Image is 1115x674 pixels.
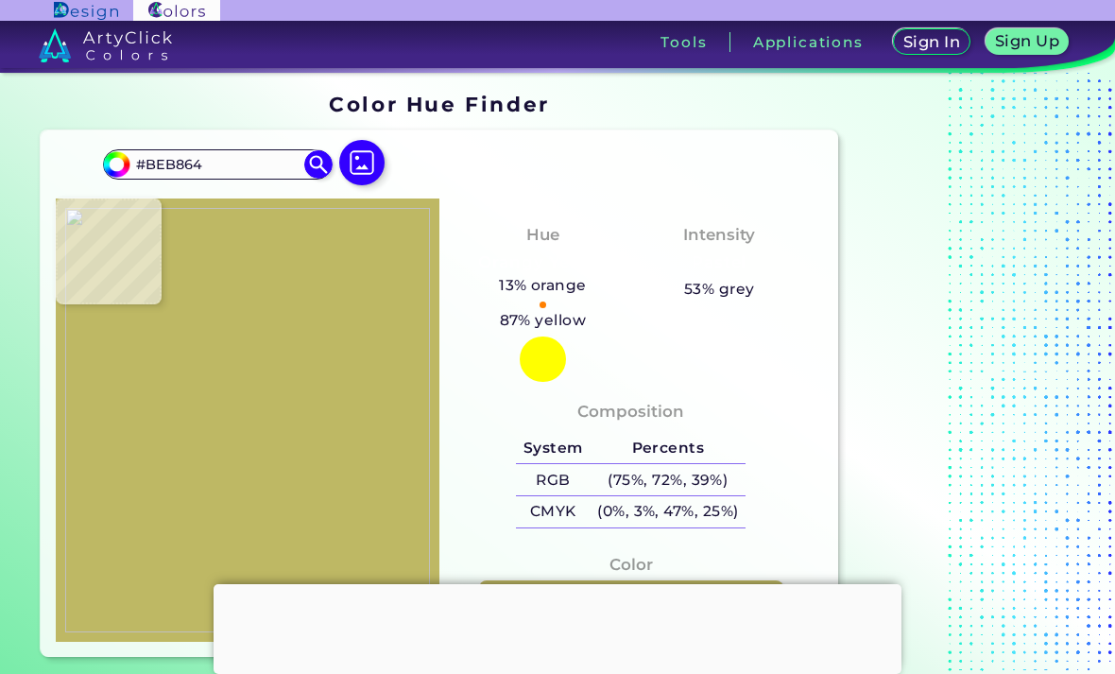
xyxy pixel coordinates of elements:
[339,140,385,185] img: icon picture
[753,35,864,49] h3: Applications
[995,33,1060,49] h5: Sign Up
[214,584,901,669] iframe: Advertisement
[590,433,746,464] h5: Percents
[491,273,593,298] h5: 13% orange
[471,251,615,274] h3: Orangy Yellow
[304,150,333,179] img: icon search
[329,90,549,118] h1: Color Hue Finder
[683,221,755,249] h4: Intensity
[684,277,755,302] h5: 53% grey
[660,35,707,49] h3: Tools
[65,208,430,632] img: eef82ef6-df02-487c-9ab2-b2b7ad7b1160
[577,398,684,425] h4: Composition
[893,28,970,55] a: Sign In
[39,28,172,62] img: logo_artyclick_colors_white.svg
[54,2,117,20] img: ArtyClick Design logo
[492,308,593,333] h5: 87% yellow
[684,251,755,274] h3: Pastel
[609,551,653,579] h4: Color
[516,464,590,495] h5: RGB
[129,151,305,177] input: type color..
[516,433,590,464] h5: System
[590,496,746,527] h5: (0%, 3%, 47%, 25%)
[903,34,961,50] h5: Sign In
[986,28,1069,55] a: Sign Up
[590,464,746,495] h5: (75%, 72%, 39%)
[526,221,559,249] h4: Hue
[516,496,590,527] h5: CMYK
